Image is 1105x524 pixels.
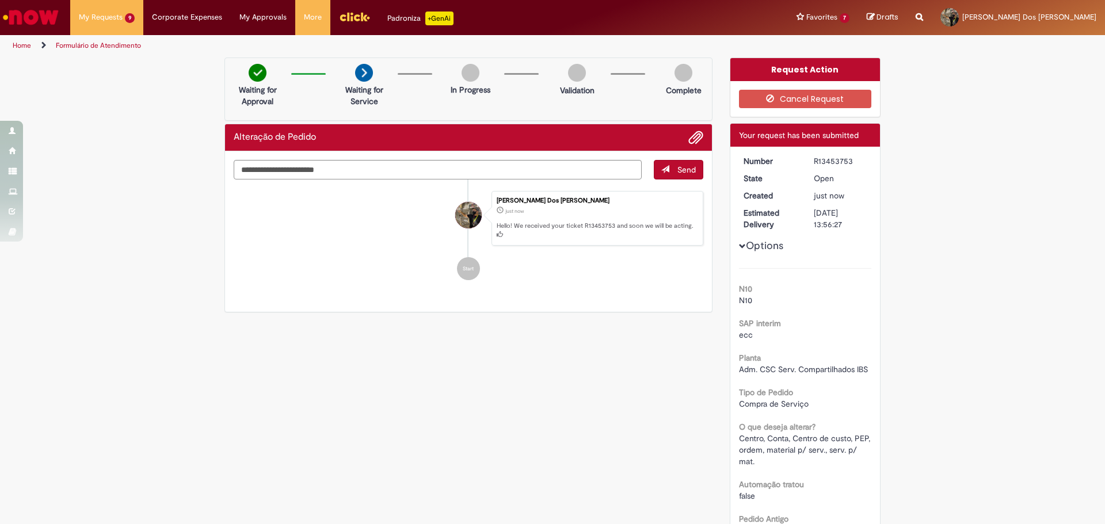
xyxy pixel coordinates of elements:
[79,12,123,23] span: My Requests
[814,207,867,230] div: [DATE] 13:56:27
[234,179,703,292] ul: Ticket history
[56,41,141,50] a: Formulário de Atendimento
[730,58,881,81] div: Request Action
[735,207,806,230] dt: Estimated Delivery
[739,399,809,409] span: Compra de Serviço
[735,190,806,201] dt: Created
[497,221,697,239] p: Hello! We received your ticket R13453753 and soon we will be acting.
[739,491,755,501] span: false
[654,160,703,179] button: Send
[675,64,692,82] img: img-circle-grey.png
[568,64,586,82] img: img-circle-grey.png
[739,295,752,305] span: N10
[739,479,804,489] b: Automação tratou
[877,12,898,22] span: Drafts
[234,132,316,143] h2: Alteração de Pedido Ticket history
[688,130,703,145] button: Add attachments
[505,208,524,215] time: 27/08/2025 16:56:23
[814,190,844,201] time: 27/08/2025 16:56:23
[739,433,872,466] span: Centro, Conta, Centro de custo, PEP, ordem, material p/ serv., serv. p/ mat.
[355,64,373,82] img: arrow-next.png
[739,514,788,524] b: Pedido Antigo
[739,318,781,328] b: SAP interim
[735,173,806,184] dt: State
[814,173,867,184] div: Open
[304,12,322,23] span: More
[814,190,844,201] span: just now
[814,155,867,167] div: R13453753
[339,8,370,25] img: click_logo_yellow_360x200.png
[739,90,872,108] button: Cancel Request
[677,165,696,175] span: Send
[249,64,266,82] img: check-circle-green.png
[425,12,454,25] p: +GenAi
[9,35,728,56] ul: Page breadcrumbs
[806,12,837,23] span: Favorites
[451,84,490,95] p: In Progress
[739,422,816,432] b: O que deseja alterar?
[739,330,753,340] span: ecc
[125,13,135,23] span: 9
[13,41,31,50] a: Home
[814,190,867,201] div: 27/08/2025 16:56:23
[497,197,697,204] div: [PERSON_NAME] Dos [PERSON_NAME]
[739,353,761,363] b: Planta
[867,12,898,23] a: Drafts
[455,202,482,228] div: Willian Henrique Dos Santos
[739,284,752,294] b: N10
[560,85,595,96] p: Validation
[230,84,285,107] p: Waiting for Approval
[387,12,454,25] div: Padroniza
[505,208,524,215] span: just now
[234,160,642,179] textarea: Type your message here...
[1,6,60,29] img: ServiceNow
[666,85,702,96] p: Complete
[735,155,806,167] dt: Number
[239,12,287,23] span: My Approvals
[234,191,703,246] li: Willian Henrique Dos Santos
[462,64,479,82] img: img-circle-grey.png
[739,130,859,140] span: Your request has been submitted
[840,13,849,23] span: 7
[962,12,1096,22] span: [PERSON_NAME] Dos [PERSON_NAME]
[739,364,868,374] span: Adm. CSC Serv. Compartilhados IBS
[336,84,392,107] p: Waiting for Service
[739,387,793,397] b: Tipo de Pedido
[152,12,222,23] span: Corporate Expenses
